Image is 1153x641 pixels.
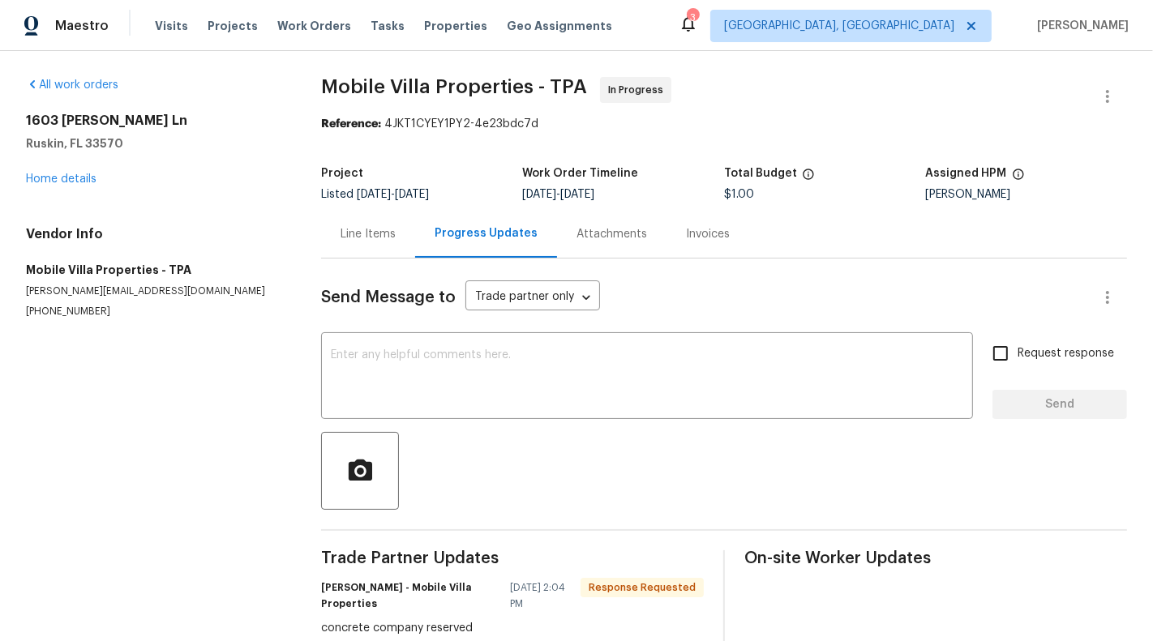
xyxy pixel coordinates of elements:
div: Progress Updates [435,225,538,241]
span: On-site Worker Updates [744,550,1127,566]
span: Work Orders [277,18,351,34]
div: Line Items [341,226,396,242]
span: [DATE] [395,189,429,200]
span: Request response [1018,345,1114,362]
h2: 1603 [PERSON_NAME] Ln [26,113,282,129]
span: $1.00 [724,189,754,200]
p: [PERSON_NAME][EMAIL_ADDRESS][DOMAIN_NAME] [26,284,282,298]
span: In Progress [608,82,670,98]
div: concrete company reserved [321,620,704,636]
span: Trade Partner Updates [321,550,704,566]
span: [DATE] [357,189,391,200]
h5: Assigned HPM [926,168,1007,179]
span: Projects [208,18,258,34]
h5: Ruskin, FL 33570 [26,135,282,152]
span: Geo Assignments [507,18,612,34]
span: Properties [424,18,487,34]
p: [PHONE_NUMBER] [26,305,282,318]
h5: Mobile Villa Properties - TPA [26,262,282,278]
span: Maestro [55,18,109,34]
span: Listed [321,189,429,200]
div: 4JKT1CYEY1PY2-4e23bdc7d [321,116,1127,132]
div: 3 [687,10,698,26]
b: Reference: [321,118,381,130]
span: The hpm assigned to this work order. [1012,168,1025,189]
h5: Total Budget [724,168,797,179]
span: [GEOGRAPHIC_DATA], [GEOGRAPHIC_DATA] [724,18,954,34]
a: All work orders [26,79,118,91]
h5: Work Order Timeline [523,168,639,179]
div: Invoices [686,226,730,242]
span: - [523,189,595,200]
h5: Project [321,168,363,179]
span: - [357,189,429,200]
h4: Vendor Info [26,226,282,242]
span: The total cost of line items that have been proposed by Opendoor. This sum includes line items th... [802,168,815,189]
span: Response Requested [582,579,702,596]
span: Send Message to [321,289,456,306]
div: Trade partner only [465,284,600,311]
div: [PERSON_NAME] [926,189,1128,200]
span: Tasks [371,20,405,32]
span: [PERSON_NAME] [1031,18,1129,34]
span: [DATE] [561,189,595,200]
span: [DATE] 2:04 PM [510,579,571,612]
div: Attachments [576,226,647,242]
span: Mobile Villa Properties - TPA [321,77,587,96]
h6: [PERSON_NAME] - Mobile Villa Properties [321,579,500,612]
span: [DATE] [523,189,557,200]
a: Home details [26,173,96,185]
span: Visits [155,18,188,34]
